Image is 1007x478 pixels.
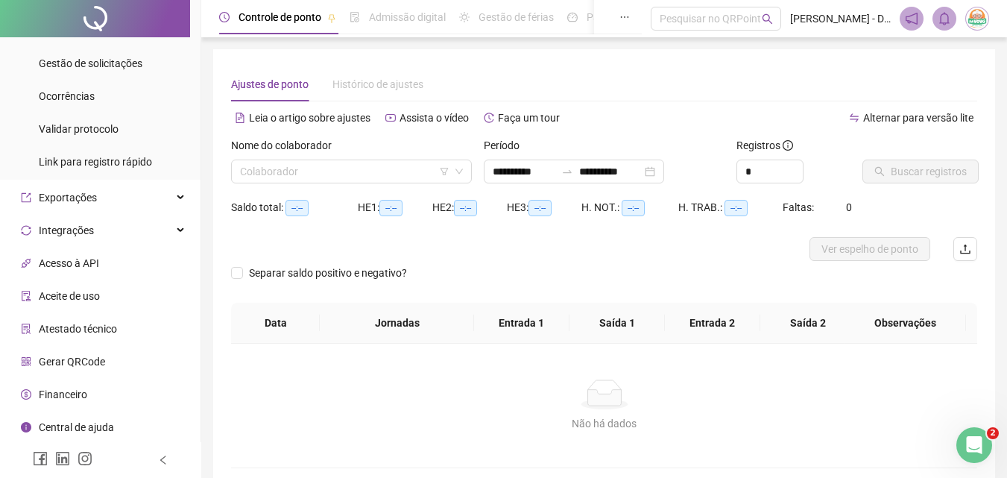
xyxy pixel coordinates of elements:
span: sun [459,12,470,22]
th: Entrada 1 [474,303,569,344]
div: H. TRAB.: [678,199,783,216]
span: --:-- [528,200,552,216]
button: Buscar registros [862,160,979,183]
span: search [762,13,773,25]
span: Observações [856,315,954,331]
span: Link para registro rápido [39,156,152,168]
span: pushpin [327,13,336,22]
span: Exportações [39,192,97,204]
span: youtube [385,113,396,123]
span: Leia o artigo sobre ajustes [249,112,370,124]
th: Entrada 2 [665,303,760,344]
span: clock-circle [219,12,230,22]
th: Observações [845,303,966,344]
th: Data [231,303,320,344]
span: swap-right [561,166,573,177]
span: facebook [33,451,48,466]
span: Registros [736,137,793,154]
span: Ocorrências [39,90,95,102]
span: notification [905,12,918,25]
span: api [21,258,31,268]
label: Período [484,137,529,154]
span: sync [21,225,31,236]
span: Gestão de solicitações [39,57,142,69]
iframe: Intercom live chat [956,427,992,463]
span: --:-- [285,200,309,216]
span: bell [938,12,951,25]
span: dollar [21,389,31,400]
span: Faça um tour [498,112,560,124]
span: file-text [235,113,245,123]
span: down [455,167,464,176]
span: Financeiro [39,389,87,400]
span: Ajustes de ponto [231,78,309,90]
span: Acesso à API [39,257,99,269]
span: --:-- [379,200,403,216]
span: [PERSON_NAME] - DA VOVÓ PAPINHAS [790,10,891,27]
span: Gestão de férias [479,11,554,23]
th: Saída 2 [760,303,856,344]
div: Não há dados [249,415,959,432]
span: Faltas: [783,201,816,213]
span: linkedin [55,451,70,466]
span: file-done [350,12,360,22]
span: info-circle [783,140,793,151]
span: Histórico de ajustes [332,78,423,90]
span: qrcode [21,356,31,367]
span: dashboard [567,12,578,22]
div: HE 2: [432,199,507,216]
span: Atestado técnico [39,323,117,335]
div: H. NOT.: [581,199,678,216]
span: Central de ajuda [39,421,114,433]
label: Nome do colaborador [231,137,341,154]
span: ellipsis [619,12,630,22]
span: history [484,113,494,123]
span: left [158,455,168,465]
span: Validar protocolo [39,123,119,135]
img: 10201 [966,7,988,30]
span: --:-- [622,200,645,216]
span: --:-- [725,200,748,216]
span: upload [959,243,971,255]
div: HE 3: [507,199,581,216]
span: Painel do DP [587,11,645,23]
th: Saída 1 [569,303,665,344]
span: Assista o vídeo [400,112,469,124]
span: export [21,192,31,203]
span: Aceite de uso [39,290,100,302]
span: info-circle [21,422,31,433]
th: Jornadas [320,303,473,344]
span: Controle de ponto [239,11,321,23]
span: Admissão digital [369,11,446,23]
span: 0 [846,201,852,213]
span: Alternar para versão lite [863,112,973,124]
span: audit [21,291,31,301]
span: swap [849,113,859,123]
div: Saldo total: [231,199,358,216]
span: --:-- [454,200,477,216]
span: filter [440,167,449,176]
span: solution [21,324,31,334]
button: Ver espelho de ponto [809,237,930,261]
span: to [561,166,573,177]
span: Gerar QRCode [39,356,105,368]
span: Separar saldo positivo e negativo? [243,265,413,281]
span: instagram [78,451,92,466]
div: HE 1: [358,199,432,216]
span: Integrações [39,224,94,236]
span: 2 [987,427,999,439]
